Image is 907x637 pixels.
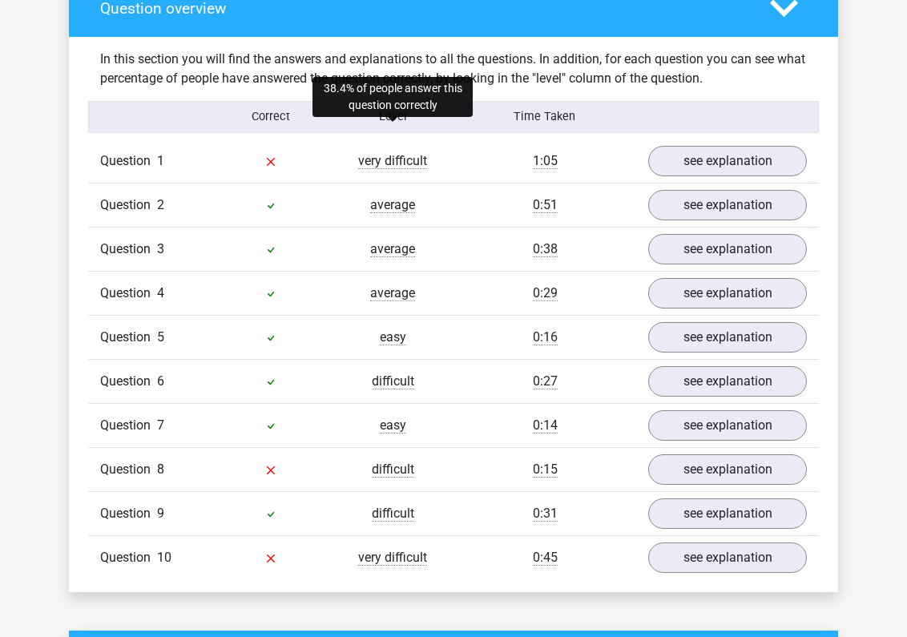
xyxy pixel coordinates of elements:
[157,285,164,300] span: 4
[88,50,819,88] div: In this section you will find the answers and explanations to all the questions. In addition, for...
[372,462,414,478] span: difficult
[100,372,157,391] span: Question
[358,550,427,566] span: very difficult
[533,550,558,566] span: 0:45
[358,153,427,169] span: very difficult
[648,146,807,176] a: see explanation
[370,197,415,213] span: average
[100,151,157,171] span: Question
[372,506,414,522] span: difficult
[100,328,157,347] span: Question
[533,285,558,301] span: 0:29
[533,241,558,257] span: 0:38
[157,506,164,521] span: 9
[157,373,164,389] span: 6
[380,417,406,433] span: easy
[370,241,415,257] span: average
[533,373,558,389] span: 0:27
[648,234,807,264] a: see explanation
[533,329,558,345] span: 0:16
[648,542,807,573] a: see explanation
[157,550,171,565] span: 10
[648,278,807,308] a: see explanation
[157,241,164,256] span: 3
[648,366,807,397] a: see explanation
[100,196,157,215] span: Question
[157,417,164,433] span: 7
[157,153,164,168] span: 1
[648,322,807,353] a: see explanation
[648,190,807,220] a: see explanation
[157,462,164,477] span: 8
[648,454,807,485] a: see explanation
[157,329,164,345] span: 5
[100,460,157,479] span: Question
[648,410,807,441] a: see explanation
[533,417,558,433] span: 0:14
[372,373,414,389] span: difficult
[533,197,558,213] span: 0:51
[453,108,636,126] div: Time Taken
[157,197,164,212] span: 2
[533,462,558,478] span: 0:15
[648,498,807,529] a: see explanation
[533,153,558,169] span: 1:05
[100,416,157,435] span: Question
[380,329,406,345] span: easy
[211,108,333,126] div: Correct
[100,504,157,523] span: Question
[100,284,157,303] span: Question
[533,506,558,522] span: 0:31
[100,240,157,259] span: Question
[312,77,473,117] div: 38.4% of people answer this question correctly
[370,285,415,301] span: average
[100,548,157,567] span: Question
